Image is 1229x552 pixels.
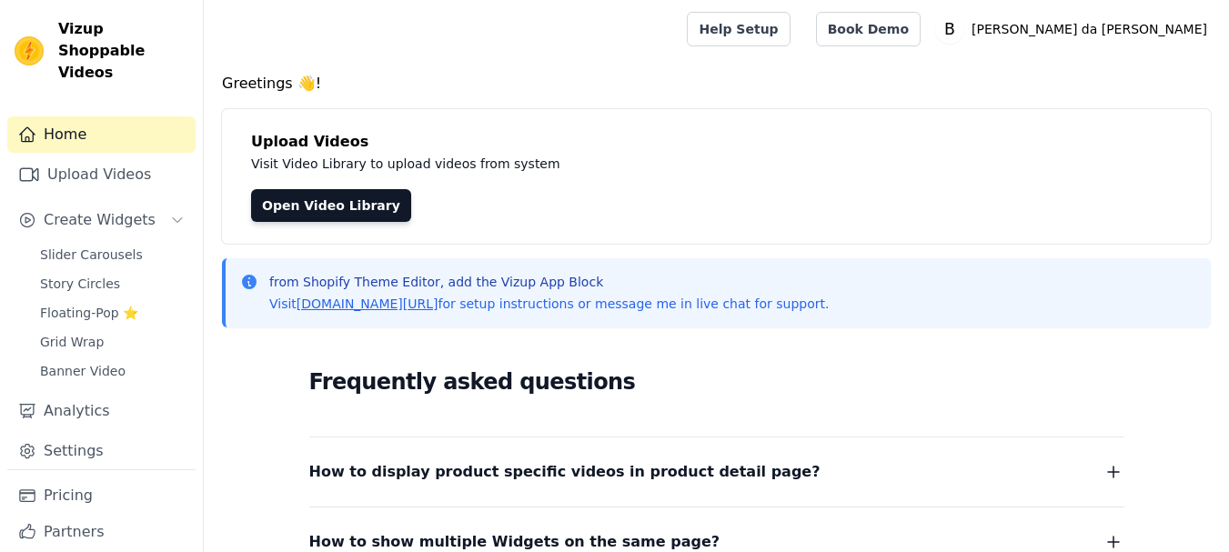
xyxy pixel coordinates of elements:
a: Pricing [7,477,196,514]
a: [DOMAIN_NAME][URL] [297,296,438,311]
button: Create Widgets [7,202,196,238]
p: from Shopify Theme Editor, add the Vizup App Block [269,273,829,291]
a: Analytics [7,393,196,429]
img: Vizup [15,36,44,65]
span: Create Widgets [44,209,156,231]
span: Banner Video [40,362,126,380]
span: Slider Carousels [40,246,143,264]
a: Partners [7,514,196,550]
a: Slider Carousels [29,242,196,267]
h4: Greetings 👋! [222,73,1211,95]
a: Floating-Pop ⭐ [29,300,196,326]
a: Help Setup [687,12,790,46]
span: Vizup Shoppable Videos [58,18,188,84]
a: Story Circles [29,271,196,296]
a: Settings [7,433,196,469]
text: B [944,20,955,38]
a: Grid Wrap [29,329,196,355]
a: Upload Videos [7,156,196,193]
a: Book Demo [816,12,921,46]
span: Story Circles [40,275,120,293]
p: Visit for setup instructions or message me in live chat for support. [269,295,829,313]
button: How to display product specific videos in product detail page? [309,459,1124,485]
h4: Upload Videos [251,131,1182,153]
span: How to display product specific videos in product detail page? [309,459,821,485]
h2: Frequently asked questions [309,364,1124,400]
a: Open Video Library [251,189,411,222]
span: Grid Wrap [40,333,104,351]
span: Floating-Pop ⭐ [40,304,138,322]
p: [PERSON_NAME] da [PERSON_NAME] [964,13,1214,45]
a: Banner Video [29,358,196,384]
button: B [PERSON_NAME] da [PERSON_NAME] [935,13,1214,45]
a: Home [7,116,196,153]
p: Visit Video Library to upload videos from system [251,153,1066,175]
